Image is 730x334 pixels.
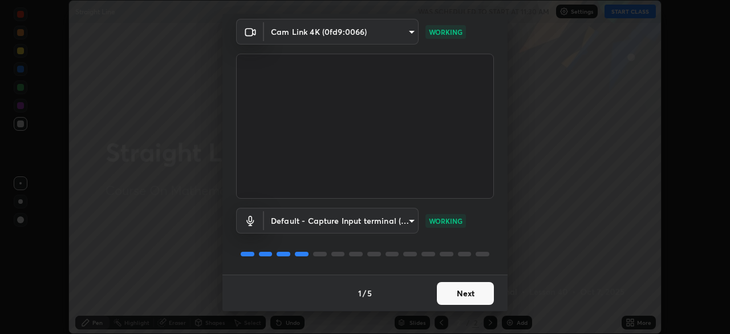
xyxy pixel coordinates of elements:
div: Cam Link 4K (0fd9:0066) [264,19,419,45]
h4: 1 [358,287,362,299]
h4: 5 [367,287,372,299]
p: WORKING [429,216,463,226]
h4: / [363,287,366,299]
div: Cam Link 4K (0fd9:0066) [264,208,419,234]
p: WORKING [429,27,463,37]
button: Next [437,282,494,305]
